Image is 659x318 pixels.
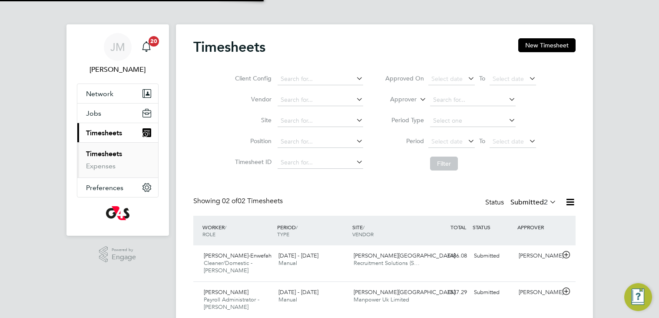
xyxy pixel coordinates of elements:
[278,94,363,106] input: Search for...
[278,252,318,259] span: [DATE] - [DATE]
[425,285,470,300] div: £537.29
[86,109,101,117] span: Jobs
[77,104,158,123] button: Jobs
[430,115,516,127] input: Select one
[204,252,272,259] span: [PERSON_NAME]-Enwefah
[515,285,560,300] div: [PERSON_NAME]
[222,197,238,205] span: 02 of
[477,73,488,84] span: To
[77,142,158,177] div: Timesheets
[470,219,516,235] div: STATUS
[112,246,136,254] span: Powered by
[232,137,272,145] label: Position
[204,288,248,296] span: [PERSON_NAME]
[86,184,123,192] span: Preferences
[77,178,158,197] button: Preferences
[77,64,159,75] span: Jodie Massingham
[544,198,548,207] span: 2
[354,252,455,259] span: [PERSON_NAME][GEOGRAPHIC_DATA]
[278,136,363,148] input: Search for...
[66,24,169,236] nav: Main navigation
[204,296,259,311] span: Payroll Administrator - [PERSON_NAME]
[493,137,524,145] span: Select date
[149,36,159,47] span: 20
[138,33,155,61] a: 20
[430,157,458,171] button: Filter
[624,283,652,311] button: Engage Resource Center
[86,150,122,158] a: Timesheets
[515,249,560,263] div: [PERSON_NAME]
[200,219,275,242] div: WORKER
[77,123,158,142] button: Timesheets
[354,288,455,296] span: [PERSON_NAME][GEOGRAPHIC_DATA]
[477,135,488,147] span: To
[518,38,576,52] button: New Timesheet
[278,296,297,303] span: Manual
[99,246,136,263] a: Powered byEngage
[232,158,272,166] label: Timesheet ID
[232,74,272,82] label: Client Config
[77,84,158,103] button: Network
[470,285,516,300] div: Submitted
[425,249,470,263] div: £486.08
[110,41,125,53] span: JM
[278,259,297,267] span: Manual
[232,116,272,124] label: Site
[193,38,265,56] h2: Timesheets
[86,162,116,170] a: Expenses
[112,254,136,261] span: Engage
[385,137,424,145] label: Period
[278,288,318,296] span: [DATE] - [DATE]
[352,231,374,238] span: VENDOR
[86,129,122,137] span: Timesheets
[363,224,364,231] span: /
[278,115,363,127] input: Search for...
[485,197,558,209] div: Status
[278,73,363,85] input: Search for...
[296,224,298,231] span: /
[193,197,285,206] div: Showing
[510,198,556,207] label: Submitted
[378,95,417,104] label: Approver
[232,95,272,103] label: Vendor
[385,116,424,124] label: Period Type
[430,94,516,106] input: Search for...
[275,219,350,242] div: PERIOD
[204,259,252,274] span: Cleaner/Domestic - [PERSON_NAME]
[77,206,159,220] a: Go to home page
[106,206,129,220] img: g4s-logo-retina.png
[277,231,289,238] span: TYPE
[278,157,363,169] input: Search for...
[493,75,524,83] span: Select date
[354,259,420,267] span: Recruitment Solutions (S…
[222,197,283,205] span: 02 Timesheets
[385,74,424,82] label: Approved On
[431,137,463,145] span: Select date
[202,231,215,238] span: ROLE
[350,219,425,242] div: SITE
[431,75,463,83] span: Select date
[225,224,226,231] span: /
[77,33,159,75] a: JM[PERSON_NAME]
[515,219,560,235] div: APPROVER
[86,90,113,98] span: Network
[450,224,466,231] span: TOTAL
[354,296,409,303] span: Manpower Uk Limited
[470,249,516,263] div: Submitted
